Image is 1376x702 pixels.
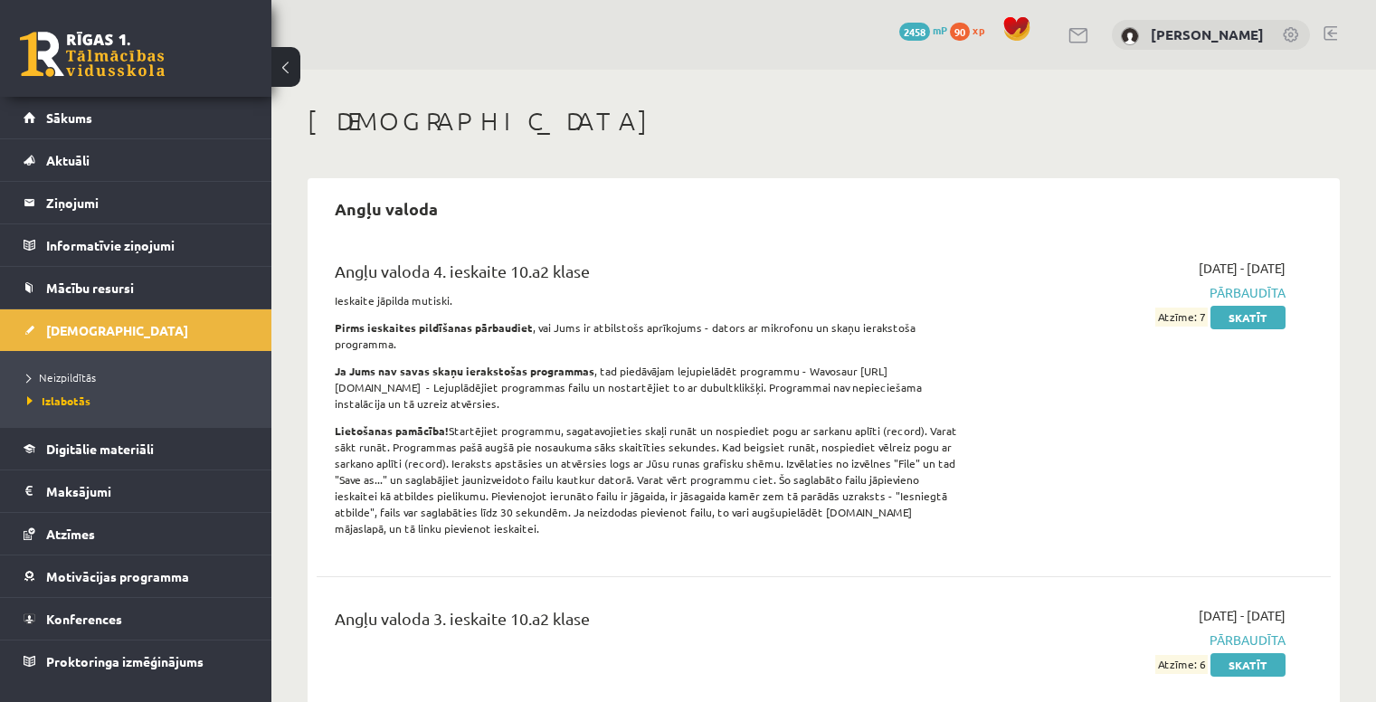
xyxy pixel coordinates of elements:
[46,224,249,266] legend: Informatīvie ziņojumi
[24,428,249,470] a: Digitālie materiāli
[24,470,249,512] a: Maksājumi
[317,187,456,230] h2: Angļu valoda
[46,322,188,338] span: [DEMOGRAPHIC_DATA]
[973,23,984,37] span: xp
[46,568,189,584] span: Motivācijas programma
[46,182,249,223] legend: Ziņojumi
[335,364,594,378] strong: Ja Jums nav savas skaņu ierakstošas programmas
[24,555,249,597] a: Motivācijas programma
[24,267,249,308] a: Mācību resursi
[1151,25,1264,43] a: [PERSON_NAME]
[27,369,253,385] a: Neizpildītās
[1121,27,1139,45] img: Annija Maslovska
[27,370,96,384] span: Neizpildītās
[24,182,249,223] a: Ziņojumi
[987,631,1286,650] span: Pārbaudīta
[1155,308,1208,327] span: Atzīme: 7
[1155,655,1208,674] span: Atzīme: 6
[335,423,449,438] strong: Lietošanas pamācība!
[335,292,960,308] p: Ieskaite jāpilda mutiski.
[24,224,249,266] a: Informatīvie ziņojumi
[46,280,134,296] span: Mācību resursi
[46,526,95,542] span: Atzīmes
[46,441,154,457] span: Digitālie materiāli
[1210,306,1286,329] a: Skatīt
[24,640,249,682] a: Proktoringa izmēģinājums
[987,283,1286,302] span: Pārbaudīta
[899,23,947,37] a: 2458 mP
[933,23,947,37] span: mP
[27,394,90,408] span: Izlabotās
[335,422,960,536] p: Startējiet programmu, sagatavojieties skaļi runāt un nospiediet pogu ar sarkanu aplīti (record). ...
[335,319,960,352] p: , vai Jums ir atbilstošs aprīkojums - dators ar mikrofonu un skaņu ierakstoša programma.
[24,513,249,555] a: Atzīmes
[950,23,993,37] a: 90 xp
[24,598,249,640] a: Konferences
[1199,259,1286,278] span: [DATE] - [DATE]
[20,32,165,77] a: Rīgas 1. Tālmācības vidusskola
[335,606,960,640] div: Angļu valoda 3. ieskaite 10.a2 klase
[335,363,960,412] p: , tad piedāvājam lejupielādēt programmu - Wavosaur [URL][DOMAIN_NAME] - Lejuplādējiet programmas ...
[24,139,249,181] a: Aktuāli
[335,320,533,335] strong: Pirms ieskaites pildīšanas pārbaudiet
[1210,653,1286,677] a: Skatīt
[27,393,253,409] a: Izlabotās
[24,97,249,138] a: Sākums
[899,23,930,41] span: 2458
[46,470,249,512] legend: Maksājumi
[46,653,204,669] span: Proktoringa izmēģinājums
[950,23,970,41] span: 90
[46,611,122,627] span: Konferences
[24,309,249,351] a: [DEMOGRAPHIC_DATA]
[335,259,960,292] div: Angļu valoda 4. ieskaite 10.a2 klase
[308,106,1340,137] h1: [DEMOGRAPHIC_DATA]
[1199,606,1286,625] span: [DATE] - [DATE]
[46,152,90,168] span: Aktuāli
[46,109,92,126] span: Sākums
